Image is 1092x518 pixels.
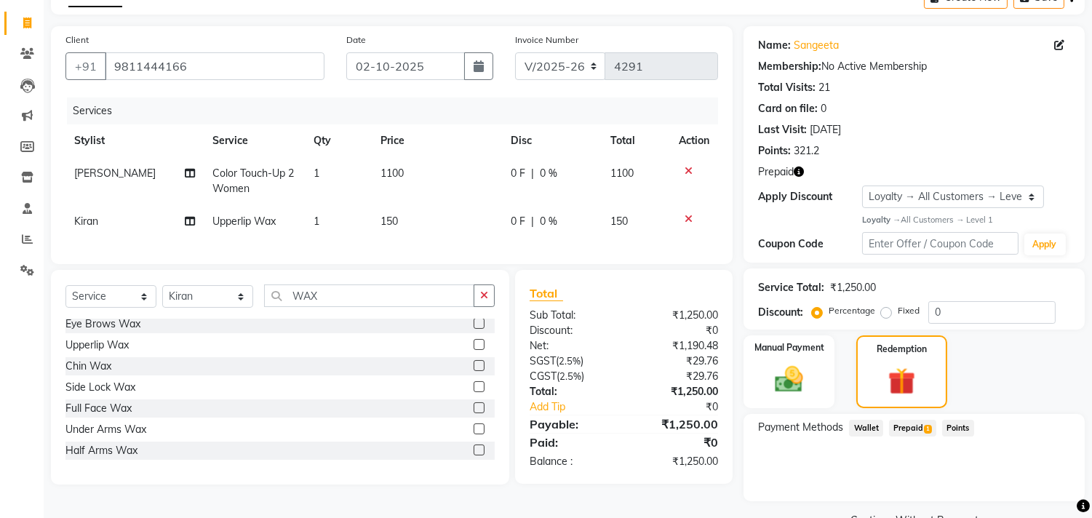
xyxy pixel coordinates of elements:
[65,359,111,374] div: Chin Wax
[519,415,624,433] div: Payable:
[758,280,824,295] div: Service Total:
[624,354,730,369] div: ₹29.76
[642,399,730,415] div: ₹0
[794,38,839,53] a: Sangeeta
[602,124,671,157] th: Total
[670,124,718,157] th: Action
[624,434,730,451] div: ₹0
[758,305,803,320] div: Discount:
[314,167,319,180] span: 1
[559,370,581,382] span: 2.5%
[862,232,1018,255] input: Enter Offer / Coupon Code
[511,214,525,229] span: 0 F
[380,215,398,228] span: 150
[758,236,862,252] div: Coupon Code
[519,454,624,469] div: Balance :
[74,215,98,228] span: Kiran
[519,323,624,338] div: Discount:
[65,33,89,47] label: Client
[889,420,936,437] span: Prepaid
[1024,234,1066,255] button: Apply
[540,166,557,181] span: 0 %
[65,380,135,395] div: Side Lock Wax
[758,420,843,435] span: Payment Methods
[758,164,794,180] span: Prepaid
[924,425,932,434] span: 1
[305,124,372,157] th: Qty
[65,338,129,353] div: Upperlip Wax
[624,308,730,323] div: ₹1,250.00
[758,38,791,53] div: Name:
[67,97,729,124] div: Services
[519,399,642,415] a: Add Tip
[754,341,824,354] label: Manual Payment
[530,354,556,367] span: SGST
[314,215,319,228] span: 1
[519,369,624,384] div: ( )
[830,280,876,295] div: ₹1,250.00
[346,33,366,47] label: Date
[624,454,730,469] div: ₹1,250.00
[65,443,138,458] div: Half Arms Wax
[213,215,276,228] span: Upperlip Wax
[758,122,807,138] div: Last Visit:
[531,214,534,229] span: |
[898,304,920,317] label: Fixed
[794,143,819,159] div: 321.2
[105,52,324,80] input: Search by Name/Mobile/Email/Code
[821,101,826,116] div: 0
[531,166,534,181] span: |
[65,422,146,437] div: Under Arms Wax
[65,401,132,416] div: Full Face Wax
[530,370,557,383] span: CGST
[624,323,730,338] div: ₹0
[519,308,624,323] div: Sub Total:
[624,384,730,399] div: ₹1,250.00
[758,59,1070,74] div: No Active Membership
[758,143,791,159] div: Points:
[877,343,927,356] label: Redemption
[519,354,624,369] div: ( )
[880,364,923,398] img: _gift.svg
[758,189,862,204] div: Apply Discount
[624,369,730,384] div: ₹29.76
[559,355,581,367] span: 2.5%
[515,33,578,47] label: Invoice Number
[74,167,156,180] span: [PERSON_NAME]
[519,384,624,399] div: Total:
[213,167,295,195] span: Color Touch-Up 2 Women
[862,214,1070,226] div: All Customers → Level 1
[758,101,818,116] div: Card on file:
[264,284,474,307] input: Search or Scan
[372,124,502,157] th: Price
[540,214,557,229] span: 0 %
[65,124,204,157] th: Stylist
[530,286,563,301] span: Total
[810,122,841,138] div: [DATE]
[766,363,812,396] img: _cash.svg
[862,215,901,225] strong: Loyalty →
[502,124,602,157] th: Disc
[519,434,624,451] div: Paid:
[758,80,816,95] div: Total Visits:
[624,338,730,354] div: ₹1,190.48
[204,124,306,157] th: Service
[829,304,875,317] label: Percentage
[511,166,525,181] span: 0 F
[849,420,883,437] span: Wallet
[519,338,624,354] div: Net:
[611,215,629,228] span: 150
[942,420,974,437] span: Points
[611,167,634,180] span: 1100
[65,316,140,332] div: Eye Brows Wax
[380,167,404,180] span: 1100
[624,415,730,433] div: ₹1,250.00
[758,59,821,74] div: Membership:
[65,52,106,80] button: +91
[818,80,830,95] div: 21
